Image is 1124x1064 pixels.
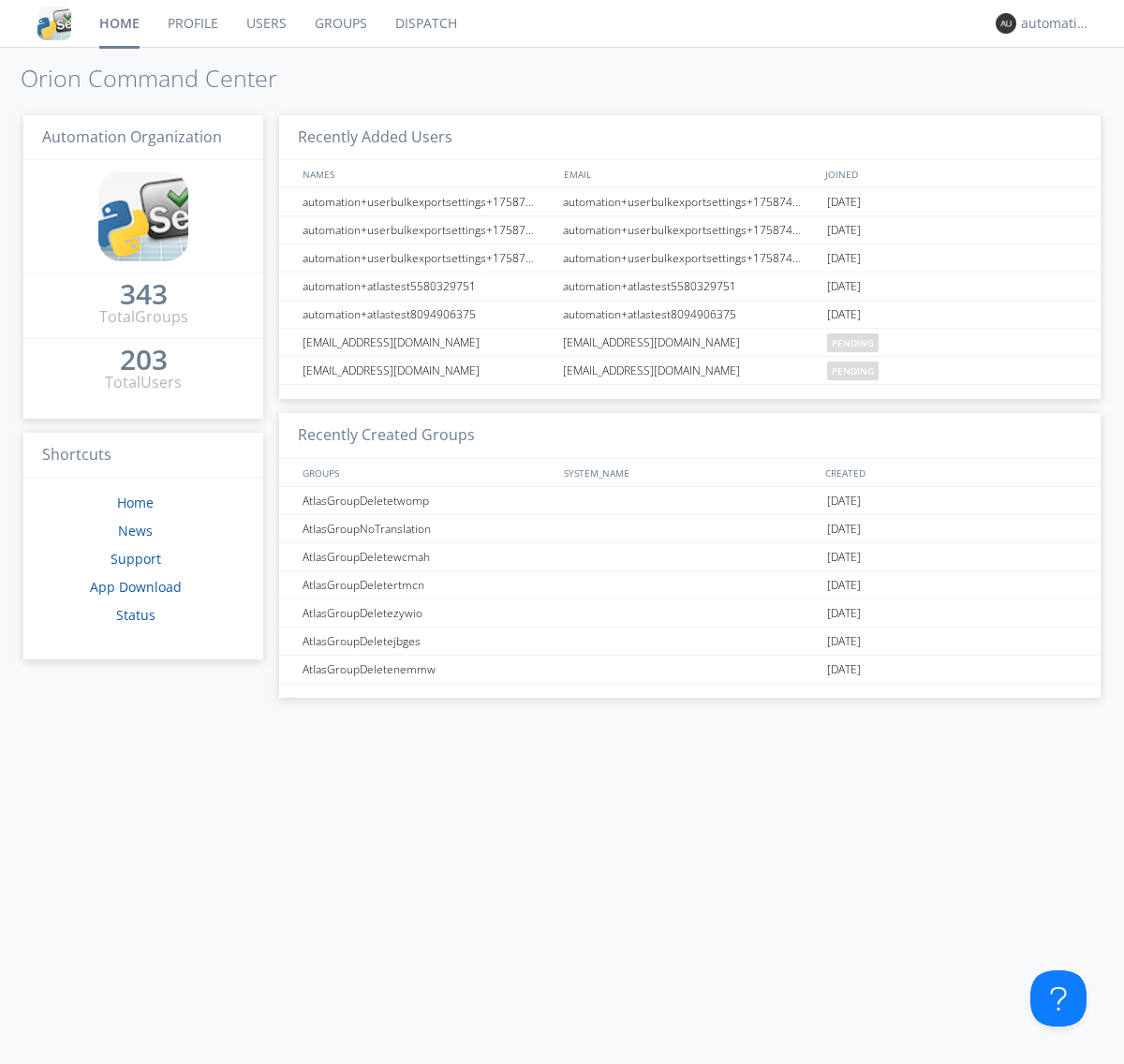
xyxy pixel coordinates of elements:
[827,362,879,380] span: pending
[120,285,168,303] div: 343
[298,188,557,215] div: automation+userbulkexportsettings+1758741360
[827,216,861,244] span: [DATE]
[23,433,263,479] h3: Shortcuts
[298,301,557,328] div: automation+atlastest8094906375
[827,333,879,352] span: pending
[279,656,1101,684] a: AtlasGroupDeletenemmw[DATE]
[298,515,557,542] div: AtlasGroupNoTranslation
[279,628,1101,656] a: AtlasGroupDeletejbges[DATE]
[298,543,557,570] div: AtlasGroupDeletewcmah
[279,188,1101,216] a: automation+userbulkexportsettings+1758741360automation+userbulkexportsettings+1758741360[DATE]
[111,550,161,568] a: Support
[298,216,557,244] div: automation+userbulkexportsettings+1758741353
[559,459,821,486] div: SYSTEM_NAME
[558,301,822,328] div: automation+atlastest8094906375
[279,115,1101,161] h3: Recently Added Users
[298,329,557,356] div: [EMAIL_ADDRESS][DOMAIN_NAME]
[279,487,1101,515] a: AtlasGroupDeletetwomp[DATE]
[827,599,861,628] span: [DATE]
[827,543,861,571] span: [DATE]
[90,578,182,596] a: App Download
[117,494,154,511] a: Home
[558,357,822,384] div: [EMAIL_ADDRESS][DOMAIN_NAME]
[558,216,822,244] div: automation+userbulkexportsettings+1758741353
[279,599,1101,628] a: AtlasGroupDeletezywio[DATE]
[558,273,822,300] div: automation+atlastest5580329751
[298,459,555,486] div: GROUPS
[279,543,1101,571] a: AtlasGroupDeletewcmah[DATE]
[827,656,861,684] span: [DATE]
[98,171,188,261] img: cddb5a64eb264b2086981ab96f4c1ba7
[298,357,557,384] div: [EMAIL_ADDRESS][DOMAIN_NAME]
[279,216,1101,244] a: automation+userbulkexportsettings+1758741353automation+userbulkexportsettings+1758741353[DATE]
[279,413,1101,459] h3: Recently Created Groups
[99,306,188,328] div: Total Groups
[1030,970,1087,1027] iframe: Toggle Customer Support
[827,487,861,515] span: [DATE]
[827,273,861,301] span: [DATE]
[279,357,1101,385] a: [EMAIL_ADDRESS][DOMAIN_NAME][EMAIL_ADDRESS][DOMAIN_NAME]pending
[558,244,822,272] div: automation+userbulkexportsettings+1758741345
[298,160,555,187] div: NAMES
[827,515,861,543] span: [DATE]
[279,571,1101,599] a: AtlasGroupDeletertmcn[DATE]
[298,599,557,627] div: AtlasGroupDeletezywio
[1021,14,1091,33] div: automation+atlas0004
[298,244,557,272] div: automation+userbulkexportsettings+1758741345
[827,628,861,656] span: [DATE]
[298,628,557,655] div: AtlasGroupDeletejbges
[298,273,557,300] div: automation+atlastest5580329751
[105,372,182,393] div: Total Users
[298,656,557,683] div: AtlasGroupDeletenemmw
[559,160,821,187] div: EMAIL
[120,285,168,306] a: 343
[120,350,168,369] div: 203
[821,459,1083,486] div: CREATED
[279,515,1101,543] a: AtlasGroupNoTranslation[DATE]
[42,126,222,147] span: Automation Organization
[827,244,861,273] span: [DATE]
[298,487,557,514] div: AtlasGroupDeletetwomp
[996,13,1016,34] img: 373638.png
[120,350,168,372] a: 203
[827,571,861,599] span: [DATE]
[558,329,822,356] div: [EMAIL_ADDRESS][DOMAIN_NAME]
[279,329,1101,357] a: [EMAIL_ADDRESS][DOMAIN_NAME][EMAIL_ADDRESS][DOMAIN_NAME]pending
[118,522,153,539] a: News
[827,188,861,216] span: [DATE]
[827,301,861,329] span: [DATE]
[37,7,71,40] img: cddb5a64eb264b2086981ab96f4c1ba7
[279,301,1101,329] a: automation+atlastest8094906375automation+atlastest8094906375[DATE]
[558,188,822,215] div: automation+userbulkexportsettings+1758741360
[821,160,1083,187] div: JOINED
[116,606,155,624] a: Status
[279,244,1101,273] a: automation+userbulkexportsettings+1758741345automation+userbulkexportsettings+1758741345[DATE]
[279,273,1101,301] a: automation+atlastest5580329751automation+atlastest5580329751[DATE]
[298,571,557,598] div: AtlasGroupDeletertmcn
